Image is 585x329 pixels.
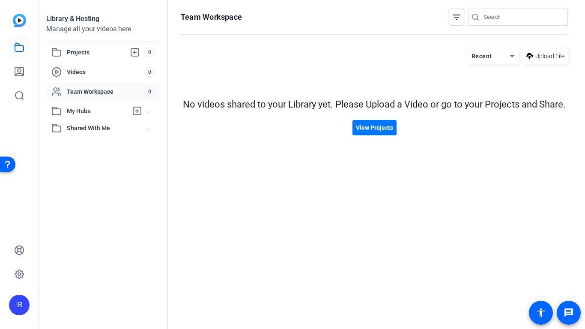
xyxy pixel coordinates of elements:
[535,52,564,61] span: Upload File
[564,308,574,318] mat-icon: message
[472,53,492,60] span: Recent
[144,48,155,57] span: 0
[144,67,155,77] span: 0
[181,12,242,22] h1: Team Workspace
[13,14,26,27] img: blue-gradient.svg
[46,14,160,24] div: Library & Hosting
[536,308,546,318] mat-icon: accessibility
[67,124,146,133] span: Shared With Me
[67,47,144,57] span: Projects
[144,87,155,96] span: 0
[46,102,160,120] mat-expansion-panel-header: My Hubs
[9,295,30,315] div: IB
[181,97,568,111] div: No videos shared to your Library yet. Please Upload a Video or go to your Projects and Share.
[67,87,144,96] span: Team Workspace
[46,120,160,137] mat-expansion-panel-header: Shared With Me
[484,12,561,22] input: Search
[67,68,144,76] span: Videos
[356,123,393,132] span: View Projects
[352,120,397,135] button: View Projects
[523,48,568,64] button: Upload File
[451,12,462,22] mat-icon: filter_list
[46,24,160,34] div: Manage all your videos here
[67,107,128,116] span: My Hubs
